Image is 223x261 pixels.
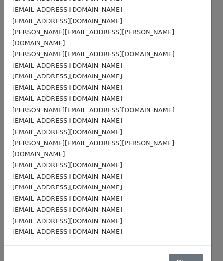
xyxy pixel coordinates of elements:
small: [EMAIL_ADDRESS][DOMAIN_NAME] [12,95,122,102]
small: [EMAIL_ADDRESS][DOMAIN_NAME] [12,6,122,13]
small: [EMAIL_ADDRESS][DOMAIN_NAME] [12,17,122,25]
small: [EMAIL_ADDRESS][DOMAIN_NAME] [12,161,122,169]
small: [EMAIL_ADDRESS][DOMAIN_NAME] [12,173,122,180]
small: [PERSON_NAME][EMAIL_ADDRESS][PERSON_NAME][DOMAIN_NAME] [12,139,174,158]
small: [EMAIL_ADDRESS][DOMAIN_NAME] [12,195,122,202]
small: [EMAIL_ADDRESS][DOMAIN_NAME] [12,217,122,224]
small: [EMAIL_ADDRESS][DOMAIN_NAME] [12,184,122,191]
small: [EMAIL_ADDRESS][DOMAIN_NAME] [12,228,122,235]
small: [EMAIL_ADDRESS][DOMAIN_NAME] [12,128,122,136]
small: [EMAIL_ADDRESS][DOMAIN_NAME] [12,84,122,91]
small: [EMAIL_ADDRESS][DOMAIN_NAME] [12,117,122,124]
small: [PERSON_NAME][EMAIL_ADDRESS][DOMAIN_NAME] [12,106,175,113]
small: [PERSON_NAME][EMAIL_ADDRESS][PERSON_NAME][DOMAIN_NAME] [12,28,174,47]
iframe: Chat Widget [174,214,223,261]
small: [EMAIL_ADDRESS][DOMAIN_NAME] [12,73,122,80]
small: [EMAIL_ADDRESS][DOMAIN_NAME] [12,206,122,213]
small: [EMAIL_ADDRESS][DOMAIN_NAME] [12,62,122,69]
small: [PERSON_NAME][EMAIL_ADDRESS][DOMAIN_NAME] [12,50,175,58]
